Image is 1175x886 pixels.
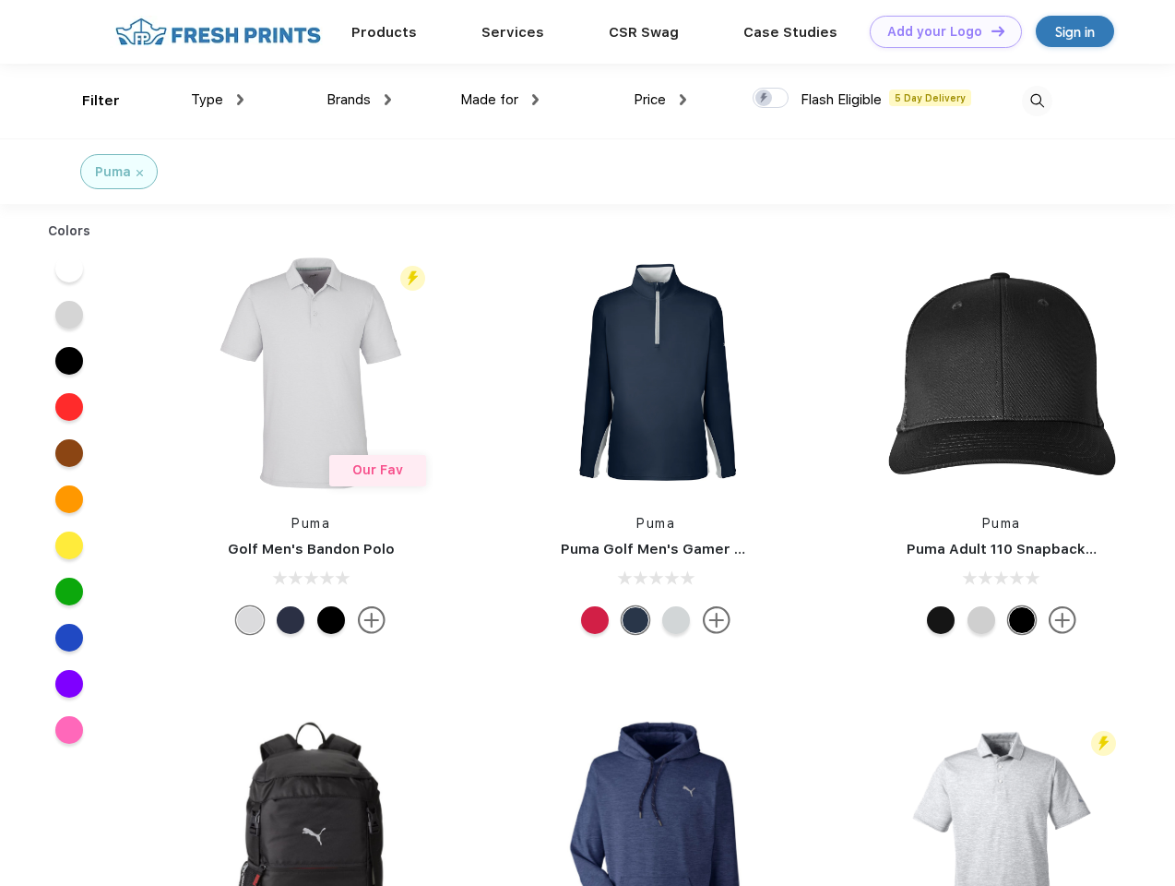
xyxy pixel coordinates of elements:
[879,250,1124,496] img: func=resize&h=266
[237,94,243,105] img: dropdown.png
[609,24,679,41] a: CSR Swag
[136,170,143,176] img: filter_cancel.svg
[662,606,690,634] div: High Rise
[561,541,852,557] a: Puma Golf Men's Gamer Golf Quarter-Zip
[982,516,1021,531] a: Puma
[1008,606,1036,634] div: Pma Blk Pma Blk
[991,26,1004,36] img: DT
[927,606,955,634] div: Pma Blk with Pma Blk
[622,606,649,634] div: Navy Blazer
[317,606,345,634] div: Puma Black
[400,266,425,291] img: flash_active_toggle.svg
[351,24,417,41] a: Products
[532,94,539,105] img: dropdown.png
[1036,16,1114,47] a: Sign in
[703,606,730,634] img: more.svg
[191,91,223,108] span: Type
[291,516,330,531] a: Puma
[385,94,391,105] img: dropdown.png
[1091,731,1116,756] img: flash_active_toggle.svg
[801,91,882,108] span: Flash Eligible
[533,250,778,496] img: func=resize&h=266
[188,250,433,496] img: func=resize&h=266
[358,606,386,634] img: more.svg
[110,16,326,48] img: fo%20logo%202.webp
[481,24,544,41] a: Services
[236,606,264,634] div: High Rise
[887,24,982,40] div: Add your Logo
[1055,21,1095,42] div: Sign in
[95,162,131,182] div: Puma
[967,606,995,634] div: Quarry Brt Whit
[352,462,403,477] span: Our Fav
[277,606,304,634] div: Navy Blazer
[82,90,120,112] div: Filter
[1022,86,1052,116] img: desktop_search.svg
[1049,606,1076,634] img: more.svg
[634,91,666,108] span: Price
[460,91,518,108] span: Made for
[581,606,609,634] div: Ski Patrol
[636,516,675,531] a: Puma
[680,94,686,105] img: dropdown.png
[326,91,371,108] span: Brands
[889,90,971,106] span: 5 Day Delivery
[228,541,395,557] a: Golf Men's Bandon Polo
[34,221,105,241] div: Colors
